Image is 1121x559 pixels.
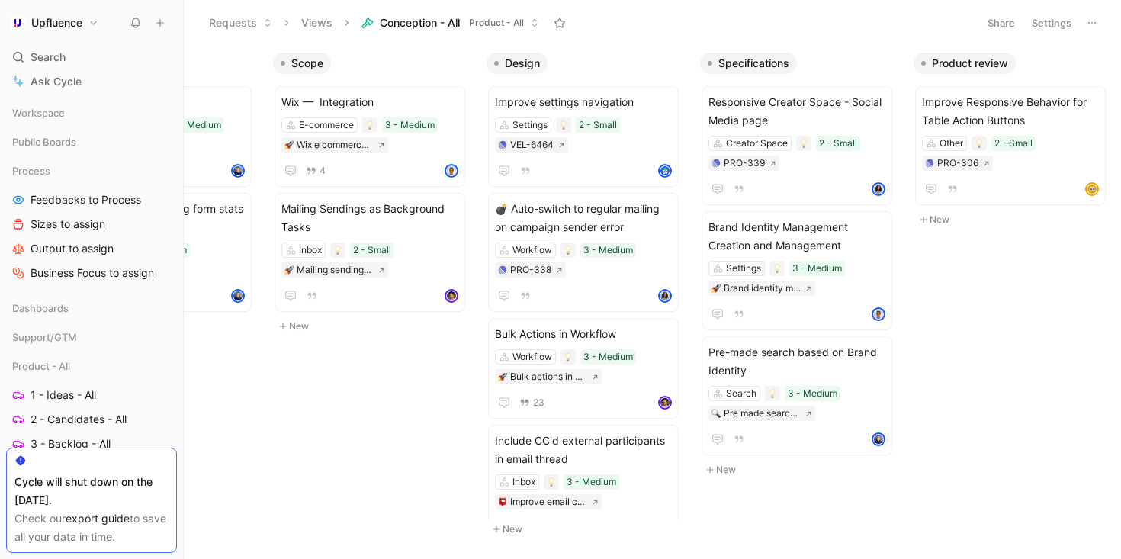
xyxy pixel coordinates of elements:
[560,243,576,258] div: 💡
[932,56,1008,71] span: Product review
[660,397,670,408] img: avatar
[31,241,114,256] span: Output to assign
[446,165,457,176] img: avatar
[6,326,177,353] div: Support/GTM
[544,474,559,490] div: 💡
[10,15,25,31] img: Upfluence
[446,291,457,301] img: avatar
[365,120,374,130] img: 💡
[1025,12,1078,34] button: Settings
[31,265,154,281] span: Business Focus to assign
[275,193,465,312] a: Mailing Sendings as Background TasksInbox2 - Small🚀Mailing sendings as background tasksavatar
[31,16,82,30] h1: Upfluence
[726,386,756,401] div: Search
[708,343,885,380] span: Pre-made search based on Brand Identity
[6,130,177,153] div: Public Boards
[6,70,177,93] a: Ask Cycle
[567,474,616,490] div: 3 - Medium
[233,291,243,301] img: avatar
[31,192,141,207] span: Feedbacks to Process
[516,394,548,411] button: 23
[267,46,480,343] div: ScopeNew
[355,11,546,34] button: Conception - AllProduct - All
[297,137,374,153] div: Wix e commerce integration
[6,408,177,431] a: 2 - Candidates - All
[510,137,554,153] div: VEL-6464
[914,210,1115,229] button: New
[495,325,672,343] span: Bulk Actions in Workflow
[299,117,354,133] div: E-commerce
[12,300,69,316] span: Dashboards
[172,117,221,133] div: 3 - Medium
[512,117,548,133] div: Settings
[6,188,177,211] a: Feedbacks to Process
[299,243,322,258] div: Inbox
[564,246,573,255] img: 💡
[31,48,66,66] span: Search
[700,461,901,479] button: New
[6,101,177,124] div: Workspace
[724,406,801,421] div: Pre made search based on brand data
[772,264,782,273] img: 💡
[495,93,672,111] span: Improve settings navigation
[6,237,177,260] a: Output to assign
[694,46,907,487] div: SpecificationsNew
[972,136,987,151] div: 💡
[6,326,177,349] div: Support/GTM
[768,389,777,398] img: 💡
[873,434,884,445] img: avatar
[512,243,552,258] div: Workflow
[14,509,169,546] div: Check our to save all your data in time.
[12,105,65,120] span: Workspace
[583,243,633,258] div: 3 - Medium
[487,53,548,74] button: Design
[726,136,788,151] div: Creator Space
[385,117,435,133] div: 3 - Medium
[726,261,761,276] div: Settings
[510,494,587,509] div: Improve email cc in copy management
[488,193,679,312] a: 💣 Auto-switch to regular mailing on campaign sender errorWorkflow3 - MediumPRO-338avatar
[275,86,465,187] a: Wix — IntegrationE-commerce3 - Medium🚀Wix e commerce integration4avatar
[533,398,544,407] span: 23
[547,477,556,487] img: 💡
[6,130,177,158] div: Public Boards
[12,329,77,345] span: Support/GTM
[12,358,70,374] span: Product - All
[233,165,243,176] img: avatar
[12,163,50,178] span: Process
[488,86,679,187] a: Improve settings navigationSettings2 - SmallVEL-6464avatar
[202,11,279,34] button: Requests
[6,12,102,34] button: UpfluenceUpfluence
[273,317,474,336] button: New
[12,134,76,149] span: Public Boards
[564,352,573,361] img: 💡
[660,291,670,301] img: avatar
[583,349,633,365] div: 3 - Medium
[559,120,568,130] img: 💡
[711,409,721,418] img: 🔍
[702,86,892,205] a: Responsive Creator Space - Social Media pageCreator Space2 - SmallPRO-339avatar
[994,136,1033,151] div: 2 - Small
[6,384,177,406] a: 1 - Ideas - All
[480,46,694,546] div: DesignNew
[320,166,326,175] span: 4
[708,93,885,130] span: Responsive Creator Space - Social Media page
[975,139,984,148] img: 💡
[792,261,842,276] div: 3 - Medium
[31,387,96,403] span: 1 - Ideas - All
[31,217,105,232] span: Sizes to assign
[512,474,535,490] div: Inbox
[488,318,679,419] a: Bulk Actions in WorkflowWorkflow3 - Medium🚀Bulk actions in workflow23avatar
[31,436,111,451] span: 3 - Backlog - All
[31,412,127,427] span: 2 - Candidates - All
[498,372,507,381] img: 🚀
[303,162,329,179] button: 4
[488,425,679,544] a: Include CC'd external participants in email threadInbox3 - Medium📮Improve email cc in copy manage...
[510,262,551,278] div: PRO-338
[297,262,374,278] div: Mailing sendings as background tasks
[333,246,342,255] img: 💡
[284,265,294,275] img: 🚀
[6,46,177,69] div: Search
[937,156,978,171] div: PRO-306
[873,309,884,320] img: avatar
